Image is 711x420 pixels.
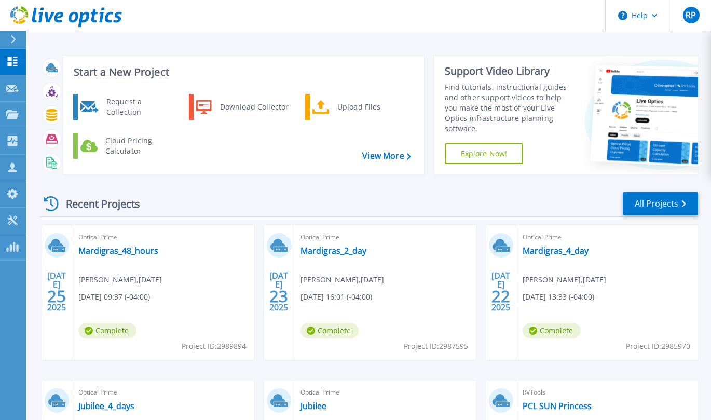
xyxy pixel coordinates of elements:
div: Recent Projects [40,191,154,216]
div: Download Collector [215,97,293,117]
span: Optical Prime [300,232,470,243]
span: RP [686,11,696,19]
a: View More [362,151,411,161]
a: Request a Collection [73,94,180,120]
a: Explore Now! [445,143,524,164]
div: [DATE] 2025 [47,273,66,310]
div: Upload Files [332,97,409,117]
a: Jubilee_4_days [78,401,134,411]
span: Optical Prime [523,232,692,243]
span: 25 [47,292,66,301]
a: Jubilee [300,401,326,411]
span: Project ID: 2985970 [626,341,690,352]
span: Project ID: 2987595 [404,341,468,352]
span: RVTools [523,387,692,398]
a: Upload Files [305,94,412,120]
span: Optical Prime [78,387,248,398]
span: Complete [523,323,581,338]
span: [PERSON_NAME] , [DATE] [78,274,162,286]
div: [DATE] 2025 [491,273,511,310]
div: Support Video Library [445,64,576,78]
span: Complete [300,323,359,338]
span: [PERSON_NAME] , [DATE] [523,274,606,286]
span: Project ID: 2989894 [182,341,246,352]
span: Complete [78,323,136,338]
span: [PERSON_NAME] , [DATE] [300,274,384,286]
h3: Start a New Project [74,66,411,78]
div: Find tutorials, instructional guides and other support videos to help you make the most of your L... [445,82,576,134]
a: Mardigras_48_hours [78,246,158,256]
a: PCL SUN Princess [523,401,592,411]
a: Mardigras_2_day [300,246,366,256]
span: Optical Prime [78,232,248,243]
span: Optical Prime [300,387,470,398]
a: All Projects [623,192,698,215]
span: 22 [491,292,510,301]
a: Download Collector [189,94,295,120]
span: 23 [269,292,288,301]
div: [DATE] 2025 [269,273,289,310]
a: Mardigras_4_day [523,246,589,256]
span: [DATE] 16:01 (-04:00) [300,291,372,303]
div: Request a Collection [101,97,177,117]
a: Cloud Pricing Calculator [73,133,180,159]
span: [DATE] 09:37 (-04:00) [78,291,150,303]
span: [DATE] 13:33 (-04:00) [523,291,594,303]
div: Cloud Pricing Calculator [100,136,177,156]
